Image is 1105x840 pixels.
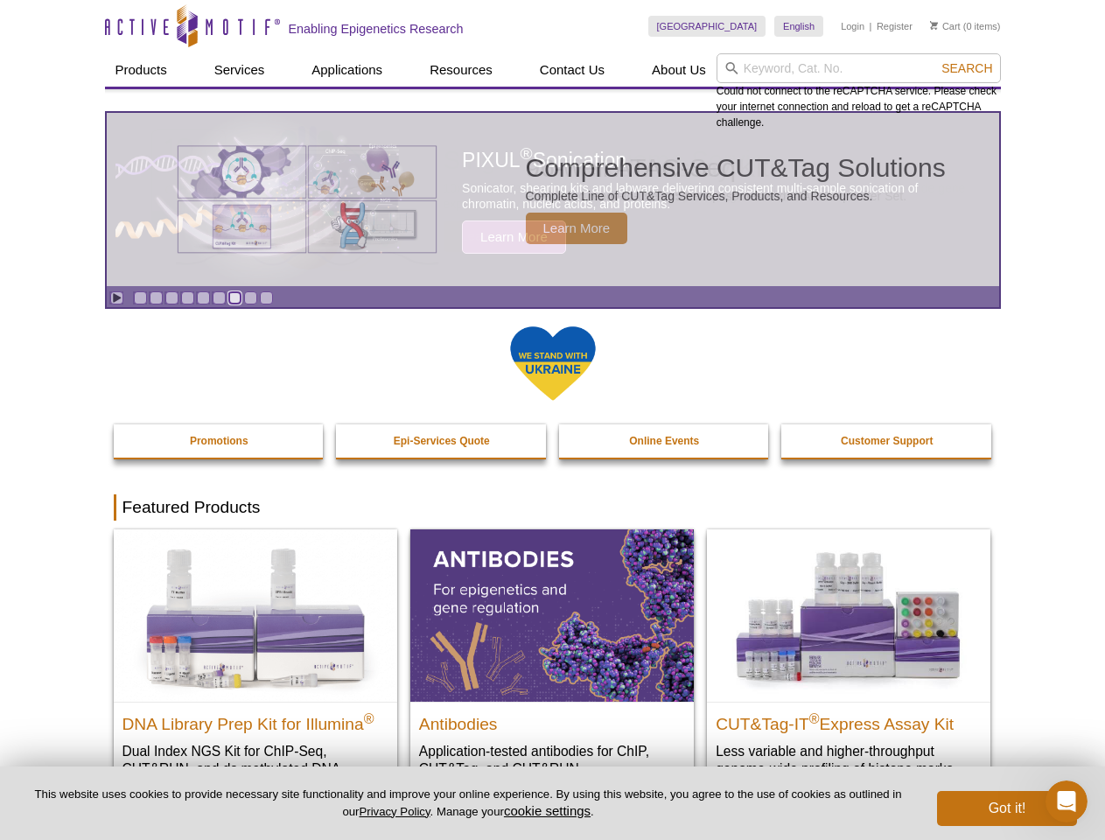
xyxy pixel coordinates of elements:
a: Applications [301,53,393,87]
a: Go to slide 4 [181,291,194,304]
a: All Antibodies Antibodies Application-tested antibodies for ChIP, CUT&Tag, and CUT&RUN. [410,529,694,794]
a: Services [204,53,276,87]
a: Epi-Services Quote [336,424,548,458]
a: [GEOGRAPHIC_DATA] [648,16,766,37]
button: cookie settings [504,803,591,818]
img: Your Cart [930,21,938,30]
article: Comprehensive CUT&Tag Solutions [107,113,999,286]
img: Various genetic charts and diagrams. [176,144,438,255]
p: Application-tested antibodies for ChIP, CUT&Tag, and CUT&RUN. [419,742,685,778]
h2: DNA Library Prep Kit for Illumina [122,707,388,733]
a: Go to slide 9 [260,291,273,304]
a: Customer Support [781,424,993,458]
li: | [870,16,872,37]
button: Got it! [937,791,1077,826]
a: About Us [641,53,717,87]
img: CUT&Tag-IT® Express Assay Kit [707,529,990,701]
a: Go to slide 5 [197,291,210,304]
iframe: Intercom live chat [1046,780,1088,822]
strong: Customer Support [841,435,933,447]
strong: Promotions [190,435,248,447]
a: CUT&Tag-IT® Express Assay Kit CUT&Tag-IT®Express Assay Kit Less variable and higher-throughput ge... [707,529,990,794]
a: Various genetic charts and diagrams. Comprehensive CUT&Tag Solutions Complete Line of CUT&Tag Ser... [107,113,999,286]
a: Online Events [559,424,771,458]
a: DNA Library Prep Kit for Illumina DNA Library Prep Kit for Illumina® Dual Index NGS Kit for ChIP-... [114,529,397,812]
sup: ® [364,710,374,725]
a: Toggle autoplay [110,291,123,304]
a: Go to slide 7 [228,291,241,304]
img: All Antibodies [410,529,694,701]
a: Promotions [114,424,325,458]
h2: CUT&Tag-IT Express Assay Kit [716,707,982,733]
div: Could not connect to the reCAPTCHA service. Please check your internet connection and reload to g... [717,53,1001,130]
a: Go to slide 8 [244,291,257,304]
h2: Antibodies [419,707,685,733]
a: Go to slide 1 [134,291,147,304]
a: Privacy Policy [359,805,430,818]
li: (0 items) [930,16,1001,37]
h2: Enabling Epigenetics Research [289,21,464,37]
a: Go to slide 2 [150,291,163,304]
span: Learn More [526,213,628,244]
strong: Epi-Services Quote [394,435,490,447]
a: Go to slide 6 [213,291,226,304]
sup: ® [809,710,820,725]
img: We Stand With Ukraine [509,325,597,402]
span: Search [941,61,992,75]
p: Complete Line of CUT&Tag Services, Products, and Resources. [526,188,946,204]
p: This website uses cookies to provide necessary site functionality and improve your online experie... [28,787,908,820]
p: Less variable and higher-throughput genome-wide profiling of histone marks​. [716,742,982,778]
a: Products [105,53,178,87]
strong: Online Events [629,435,699,447]
input: Keyword, Cat. No. [717,53,1001,83]
a: Login [841,20,864,32]
h2: Featured Products [114,494,992,521]
h2: Comprehensive CUT&Tag Solutions [526,155,946,181]
img: DNA Library Prep Kit for Illumina [114,529,397,701]
a: English [774,16,823,37]
p: Dual Index NGS Kit for ChIP-Seq, CUT&RUN, and ds methylated DNA assays. [122,742,388,795]
a: Contact Us [529,53,615,87]
a: Cart [930,20,961,32]
button: Search [936,60,997,76]
a: Go to slide 3 [165,291,178,304]
a: Register [877,20,913,32]
a: Resources [419,53,503,87]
